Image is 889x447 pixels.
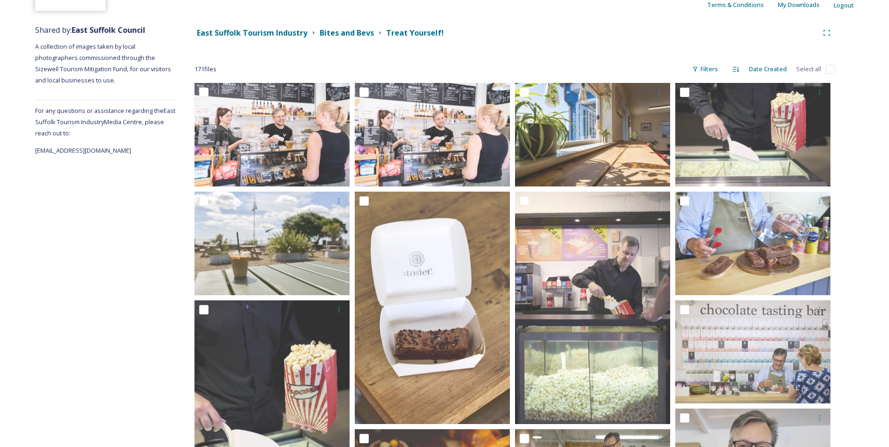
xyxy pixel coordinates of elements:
[355,192,510,425] img: TosierChocolatemaker_MischaPhotoLtd_0625(5)
[744,60,792,78] div: Date Created
[515,192,670,425] img: EastCoastCinema_MischaPhotoLtd_0625(5)
[194,65,217,74] span: 171 file s
[194,192,350,295] img: EastPointPavilion_MischaPhotoLtd_0625(2)
[515,83,670,186] img: NessPointCoffeeHouse_mary@ettphotography_0525(5)
[35,106,175,137] span: For any questions or assistance regarding the East Suffolk Tourism Industry Media Centre, please ...
[796,65,821,74] span: Select all
[72,25,145,35] strong: East Suffolk Council
[35,146,131,155] span: [EMAIL_ADDRESS][DOMAIN_NAME]
[687,60,723,78] div: Filters
[675,300,830,404] img: TosierChocolatemaker_MischaPhotoLtd_0625(18)
[834,1,854,9] span: Logout
[675,83,830,186] img: EastCoastCinema_MischaPhotoLtd_0625(1)
[386,28,444,38] strong: Treat Yourself!
[778,0,820,9] span: My Downloads
[35,42,172,84] span: A collection of images taken by local photographers commissioned through the Sizewell Tourism Mit...
[35,25,145,35] span: Shared by:
[194,83,350,186] img: SaltyCrow_mary@ettphotography_0525(7)
[355,83,510,186] img: SaltyCrow_mary@ettphotography_0525(6)
[197,28,307,38] strong: East Suffolk Tourism Industry
[675,192,830,295] img: TosierChocolatemaker_MischaPhotoLtd_0625(3)
[320,28,374,38] strong: Bites and Bevs
[707,0,764,9] span: Terms & Conditions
